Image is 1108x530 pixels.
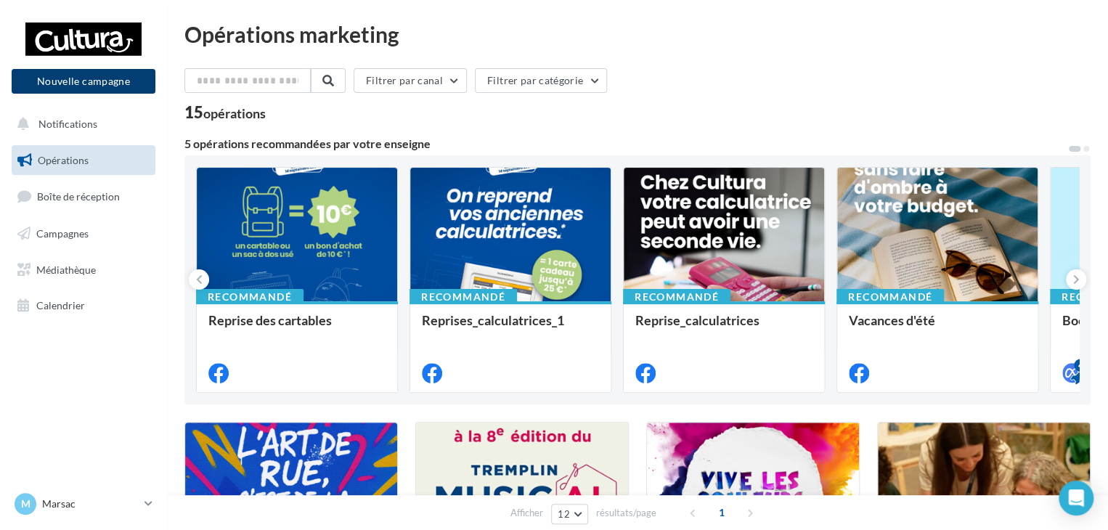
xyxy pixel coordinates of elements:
[208,313,386,342] div: Reprise des cartables
[12,490,155,518] a: M Marsac
[42,497,139,511] p: Marsac
[38,154,89,166] span: Opérations
[596,506,656,520] span: résultats/page
[36,299,85,311] span: Calendrier
[184,138,1067,150] div: 5 opérations recommandées par votre enseigne
[410,289,517,305] div: Recommandé
[9,145,158,176] a: Opérations
[196,289,304,305] div: Recommandé
[475,68,607,93] button: Filtrer par catégorie
[9,290,158,321] a: Calendrier
[9,219,158,249] a: Campagnes
[623,289,730,305] div: Recommandé
[1059,481,1093,515] div: Open Intercom Messenger
[635,313,812,342] div: Reprise_calculatrices
[36,263,96,275] span: Médiathèque
[12,69,155,94] button: Nouvelle campagne
[37,190,120,203] span: Boîte de réception
[710,501,733,524] span: 1
[836,289,944,305] div: Recommandé
[9,181,158,212] a: Boîte de réception
[849,313,1026,342] div: Vacances d'été
[551,504,588,524] button: 12
[38,118,97,130] span: Notifications
[21,497,30,511] span: M
[9,255,158,285] a: Médiathèque
[36,227,89,240] span: Campagnes
[184,105,266,121] div: 15
[203,107,266,120] div: opérations
[510,506,543,520] span: Afficher
[558,508,570,520] span: 12
[422,313,599,342] div: Reprises_calculatrices_1
[184,23,1091,45] div: Opérations marketing
[1074,359,1087,372] div: 4
[9,109,152,139] button: Notifications
[354,68,467,93] button: Filtrer par canal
